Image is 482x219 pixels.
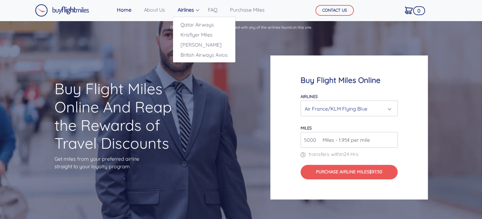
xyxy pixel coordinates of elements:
label: Airlines [301,94,318,99]
a: Airlines [175,3,198,16]
img: Cart [405,7,413,14]
span: 24 Hrs [344,151,359,157]
p: transfers within [301,150,398,158]
label: miles [301,125,312,130]
span: Miles - 1.95¢ per mile [319,136,370,144]
button: CONTACT US [315,5,354,16]
button: Purchase Airline Miles$97.50 [301,165,398,179]
img: Buy Flight Miles Logo [35,4,89,17]
a: FAQ [205,3,220,16]
a: About Us [141,3,168,16]
span: 0 [413,6,425,15]
h1: Buy Flight Miles Online And Reap the Rewards of Travel Discounts [55,80,187,152]
a: Buy Flight Miles Logo [35,3,89,18]
a: 0 [402,3,415,17]
button: Air France/KLM Flying Blue [301,101,398,116]
a: Qatar Airways [173,20,235,30]
div: Air France/KLM Flying Blue [305,103,390,115]
a: Home [114,3,134,16]
a: Purchase Miles [227,3,267,16]
span: $97.50 [369,169,382,175]
a: [PERSON_NAME] [173,40,235,50]
h4: Buy Flight Miles Online [301,76,398,85]
div: Airlines [173,17,236,63]
a: British Airways Avios [173,50,235,60]
p: Get miles from your preferred airline straight to your loyalty program [55,155,187,170]
a: Krisflyer Miles [173,30,235,40]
